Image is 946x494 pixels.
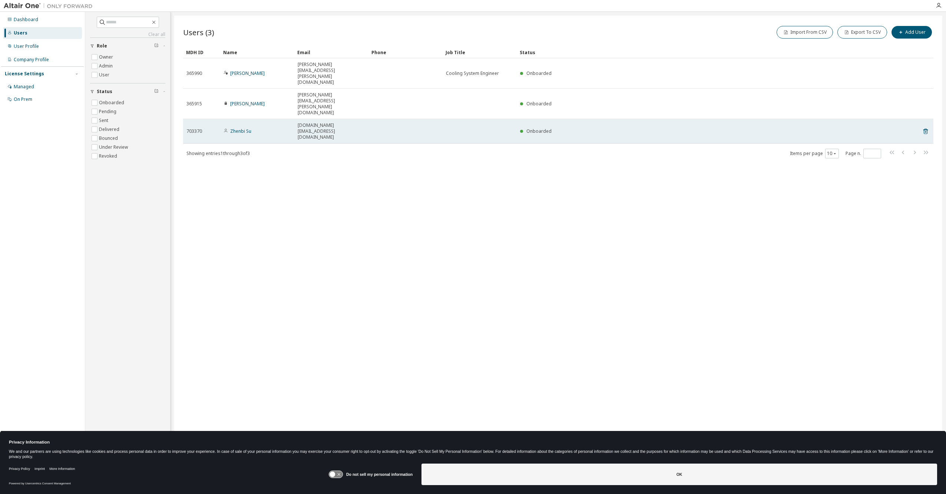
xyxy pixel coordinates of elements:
span: Onboarded [526,70,552,76]
label: Bounced [99,134,119,143]
label: Sent [99,116,110,125]
label: Onboarded [99,98,126,107]
span: Showing entries 1 through 3 of 3 [186,150,250,157]
span: [PERSON_NAME][EMAIL_ADDRESS][PERSON_NAME][DOMAIN_NAME] [298,62,365,85]
span: Cooling System Engineer [446,70,499,76]
div: Phone [371,46,440,58]
span: [DOMAIN_NAME][EMAIL_ADDRESS][DOMAIN_NAME] [298,122,365,140]
div: User Profile [14,43,39,49]
span: Role [97,43,107,49]
span: Clear filter [154,89,159,95]
img: Altair One [4,2,96,10]
a: Zhenbi Su [230,128,251,134]
div: Company Profile [14,57,49,63]
button: 10 [827,151,837,157]
label: User [99,70,111,79]
a: [PERSON_NAME] [230,70,265,76]
span: Onboarded [526,101,552,107]
div: Dashboard [14,17,38,23]
a: Clear all [90,32,165,37]
div: Users [14,30,27,36]
a: [PERSON_NAME] [230,101,265,107]
div: On Prem [14,96,32,102]
div: MDH ID [186,46,217,58]
label: Revoked [99,152,119,161]
button: Import From CSV [777,26,833,39]
label: Owner [99,53,115,62]
div: Managed [14,84,34,90]
span: 703370 [186,128,202,134]
label: Under Review [99,143,129,152]
label: Delivered [99,125,121,134]
button: Role [90,38,165,54]
span: Status [97,89,112,95]
button: Status [90,83,165,100]
span: Items per page [790,149,839,158]
label: Admin [99,62,114,70]
span: Clear filter [154,43,159,49]
div: Email [297,46,365,58]
div: License Settings [5,71,44,77]
div: Status [520,46,895,58]
span: Users (3) [183,27,214,37]
button: Export To CSV [837,26,887,39]
div: Name [223,46,291,58]
span: 365915 [186,101,202,107]
span: [PERSON_NAME][EMAIL_ADDRESS][PERSON_NAME][DOMAIN_NAME] [298,92,365,116]
button: Add User [892,26,932,39]
label: Pending [99,107,118,116]
div: Job Title [446,46,514,58]
span: Page n. [846,149,881,158]
span: 365990 [186,70,202,76]
span: Onboarded [526,128,552,134]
